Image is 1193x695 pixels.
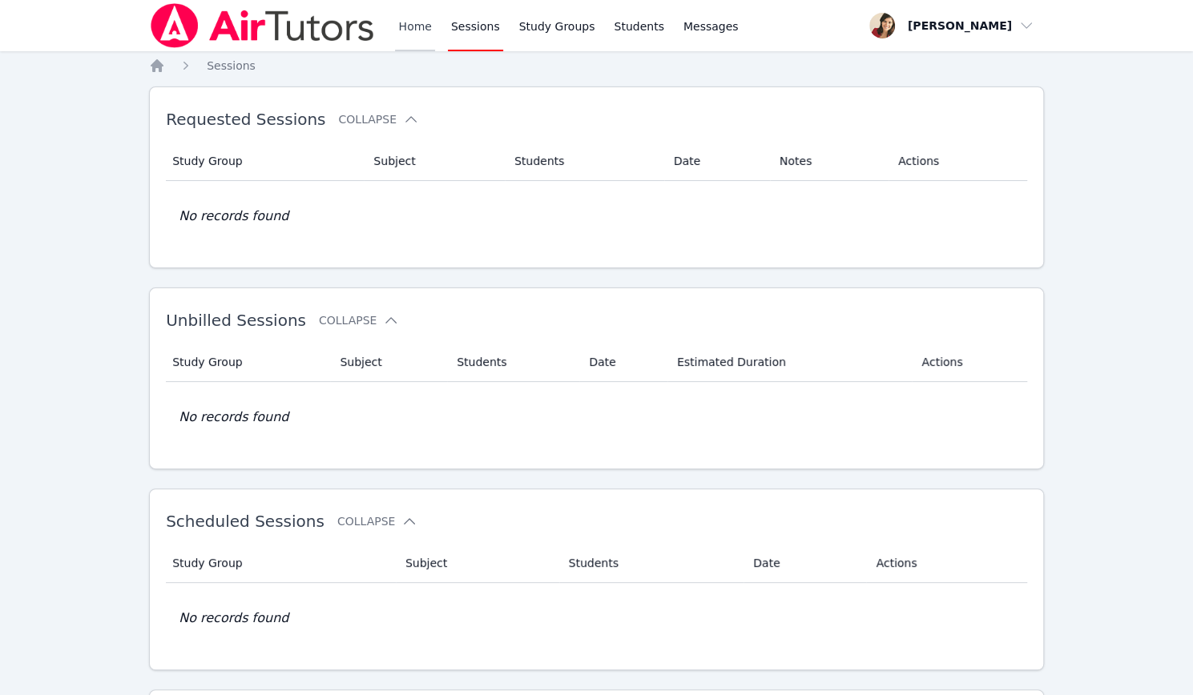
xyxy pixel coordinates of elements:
th: Study Group [166,142,364,181]
th: Students [447,343,579,382]
span: Requested Sessions [166,110,325,129]
td: No records found [166,382,1027,452]
th: Subject [330,343,447,382]
th: Actions [912,343,1027,382]
th: Study Group [166,343,330,382]
th: Study Group [166,544,396,583]
th: Subject [364,142,505,181]
button: Collapse [338,111,418,127]
img: Air Tutors [149,3,376,48]
span: Unbilled Sessions [166,311,306,330]
span: Sessions [207,59,256,72]
th: Date [664,142,770,181]
th: Date [744,544,866,583]
td: No records found [166,583,1027,653]
th: Estimated Duration [667,343,912,382]
th: Students [505,142,664,181]
th: Actions [889,142,1027,181]
th: Notes [770,142,889,181]
span: Scheduled Sessions [166,512,324,531]
th: Students [559,544,744,583]
th: Subject [396,544,559,583]
th: Date [579,343,667,382]
span: Messages [683,18,739,34]
button: Collapse [337,513,417,529]
th: Actions [866,544,1027,583]
td: No records found [166,181,1027,251]
button: Collapse [319,312,399,328]
nav: Breadcrumb [149,58,1044,74]
a: Sessions [207,58,256,74]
